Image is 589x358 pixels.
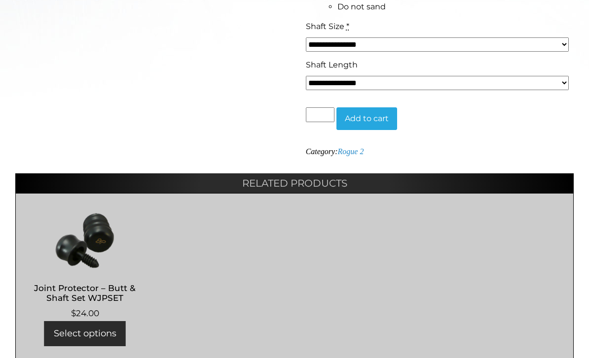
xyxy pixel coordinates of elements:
[26,211,144,320] a: Joint Protector – Butt & Shaft Set WJPSET $24.00
[337,2,386,12] span: Do not sand
[26,211,144,270] img: Joint Protector - Butt & Shaft Set WJPSET
[338,148,364,156] a: Rogue 2
[26,279,144,308] h2: Joint Protector – Butt & Shaft Set WJPSET
[346,22,349,32] abbr: required
[306,22,344,32] span: Shaft Size
[306,61,358,70] span: Shaft Length
[71,309,76,319] span: $
[15,174,574,194] h2: Related products
[336,108,397,130] button: Add to cart
[44,322,126,347] a: Select options for “Joint Protector - Butt & Shaft Set WJPSET”
[71,309,99,319] bdi: 24.00
[306,108,334,123] input: Product quantity
[306,148,364,156] span: Category:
